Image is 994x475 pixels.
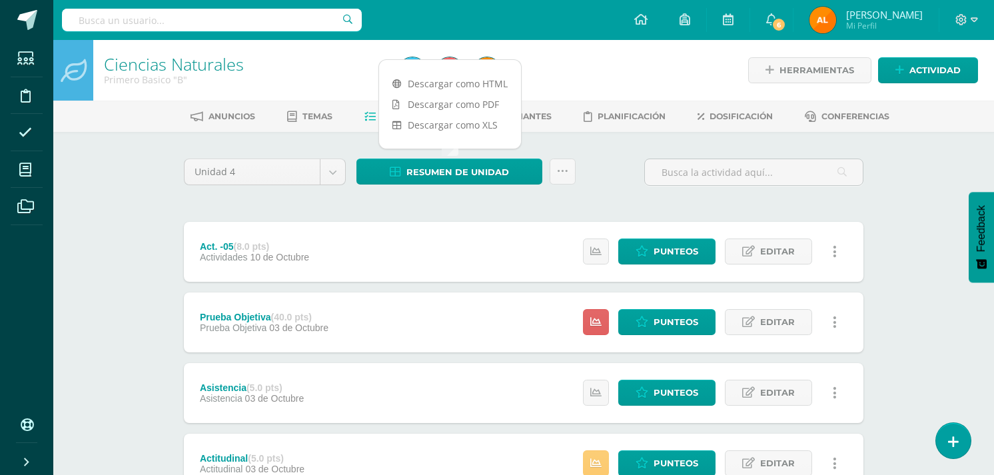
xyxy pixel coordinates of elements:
h1: Ciencias Naturales [104,55,383,73]
span: Editar [760,380,795,405]
span: Unidad 4 [195,159,310,185]
span: Conferencias [821,111,889,121]
span: 03 de Octubre [245,393,304,404]
a: Temas [287,106,332,127]
a: Punteos [618,380,716,406]
img: 258196113818b181416f1cb94741daed.png [399,57,426,84]
span: Herramientas [779,58,854,83]
strong: (5.0 pts) [247,382,282,393]
span: 10 de Octubre [250,252,309,262]
span: Actitudinal [200,464,243,474]
button: Feedback - Mostrar encuesta [969,192,994,282]
div: Act. -05 [200,241,309,252]
span: Feedback [975,205,987,252]
span: Punteos [654,239,698,264]
a: Descargar como PDF [379,94,521,115]
a: Descargar como HTML [379,73,521,94]
span: 03 de Octubre [245,464,304,474]
a: Unidad 4 [185,159,345,185]
a: Dosificación [698,106,773,127]
span: 03 de Octubre [269,322,328,333]
span: Asistencia [200,393,243,404]
span: Actividades [200,252,248,262]
span: Dosificación [710,111,773,121]
input: Busca la actividad aquí... [645,159,863,185]
a: Punteos [618,309,716,335]
a: Resumen de unidad [356,159,542,185]
a: Descargar como XLS [379,115,521,135]
img: 0183f867e09162c76e2065f19ee79ccf.png [436,57,463,84]
span: Temas [302,111,332,121]
div: Actitudinal [200,453,304,464]
strong: (5.0 pts) [248,453,284,464]
a: Actividades [364,106,440,127]
span: Anuncios [209,111,255,121]
span: Editar [760,310,795,334]
input: Busca un usuario... [62,9,362,31]
a: Ciencias Naturales [104,53,244,75]
a: Planificación [584,106,666,127]
span: Mi Perfil [846,20,923,31]
a: Herramientas [748,57,871,83]
span: Resumen de unidad [406,160,509,185]
span: Planificación [598,111,666,121]
a: Anuncios [191,106,255,127]
div: Prueba Objetiva [200,312,328,322]
div: Primero Basico 'B' [104,73,383,86]
span: 6 [771,17,786,32]
img: 7c522403d9ccf42216f7c099d830469e.png [809,7,836,33]
img: 7c522403d9ccf42216f7c099d830469e.png [474,57,500,84]
strong: (40.0 pts) [270,312,311,322]
a: Conferencias [805,106,889,127]
strong: (8.0 pts) [233,241,269,252]
a: Punteos [618,238,716,264]
a: Actividad [878,57,978,83]
span: Actividad [909,58,961,83]
div: Asistencia [200,382,304,393]
span: Editar [760,239,795,264]
span: Punteos [654,380,698,405]
span: Prueba Objetiva [200,322,266,333]
span: Punteos [654,310,698,334]
span: [PERSON_NAME] [846,8,923,21]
